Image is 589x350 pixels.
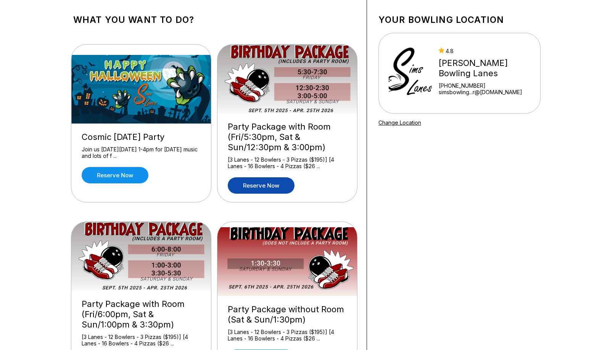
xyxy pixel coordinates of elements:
h1: Your bowling location [378,14,541,25]
div: Cosmic [DATE] Party [82,132,201,142]
div: [PHONE_NUMBER] [439,82,537,89]
div: [3 Lanes - 12 Bowlers - 3 Pizzas ($195)] [4 Lanes - 16 Bowlers - 4 Pizzas ($26 ... [228,329,347,342]
img: Sims Bowling Lanes [389,45,432,102]
img: Party Package with Room (Fri/6:00pm, Sat & Sun/1:00pm & 3:30pm) [71,222,212,291]
div: Party Package with Room (Fri/5:30pm, Sat & Sun/12:30pm & 3:00pm) [228,122,347,153]
a: Reserve now [228,177,294,194]
img: Party Package with Room (Fri/5:30pm, Sat & Sun/12:30pm & 3:00pm) [217,45,358,113]
div: Party Package without Room (Sat & Sun/1:30pm) [228,304,347,325]
div: [3 Lanes - 12 Bowlers - 3 Pizzas ($195)] [4 Lanes - 16 Bowlers - 4 Pizzas ($26 ... [228,156,347,170]
div: [PERSON_NAME] Bowling Lanes [439,58,537,79]
div: [3 Lanes - 12 Bowlers - 3 Pizzas ($195)] [4 Lanes - 16 Bowlers - 4 Pizzas ($26 ... [82,334,201,347]
a: Reserve now [82,167,148,183]
a: simsbowling...r@[DOMAIN_NAME] [439,89,537,95]
h1: What you want to do? [73,14,355,25]
a: Change Location [378,119,421,126]
img: Party Package without Room (Sat & Sun/1:30pm) [217,227,358,296]
div: Join us [DATE][DATE] 1-4pm for [DATE] music and lots of f ... [82,146,201,159]
div: Party Package with Room (Fri/6:00pm, Sat & Sun/1:00pm & 3:30pm) [82,299,201,330]
img: Cosmic Halloween Party [71,55,212,124]
div: 4.8 [439,48,537,54]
